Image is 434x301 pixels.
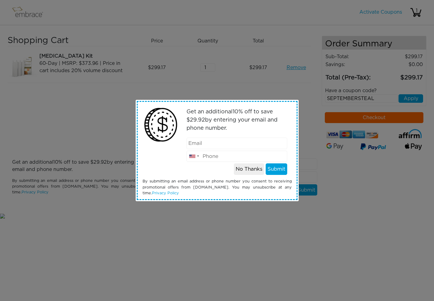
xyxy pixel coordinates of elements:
[152,191,179,195] a: Privacy Policy
[187,151,287,162] input: Phone
[233,109,238,115] span: 10
[187,108,287,132] p: Get an additional % off to save $ by entering your email and phone number.
[234,163,264,175] button: No Thanks
[141,105,181,145] img: money2.png
[190,117,205,123] span: 29.92
[187,138,287,149] input: Email
[266,163,287,175] button: Submit
[187,151,201,162] div: United States: +1
[138,179,296,196] div: By submitting an email address or phone number you consent to receiving promotional offers from [...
